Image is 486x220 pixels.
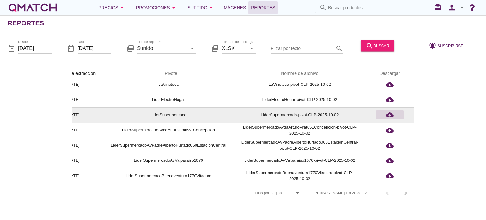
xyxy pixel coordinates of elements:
[98,4,126,11] div: Precios
[18,43,52,53] input: Desde
[103,138,234,153] td: LiderSupermercadoAvPadreAlbertoHurtado060EstacionCentral
[386,157,394,164] i: cloud_download
[248,44,256,52] i: arrow_drop_down
[43,168,103,183] td: [DATE]
[294,189,302,197] i: arrow_drop_down
[386,141,394,149] i: cloud_download
[366,42,389,49] div: buscar
[366,42,373,49] i: search
[386,96,394,104] i: cloud_download
[43,65,103,83] th: Fecha de extracción: Sorted ascending. Activate to sort descending.
[136,4,178,11] div: Promociones
[103,65,234,83] th: Pivote: Not sorted. Activate to sort ascending.
[183,1,220,14] button: Surtido
[43,153,103,168] td: [DATE]
[386,172,394,179] i: cloud_download
[319,4,327,11] i: search
[335,44,343,52] i: search
[400,187,411,199] button: Next page
[211,44,219,52] i: library_books
[8,44,15,52] i: date_range
[43,77,103,92] td: [DATE]
[127,44,134,52] i: library_books
[189,44,196,52] i: arrow_drop_down
[251,4,275,11] span: Reportes
[118,4,126,11] i: arrow_drop_down
[328,3,391,13] input: Buscar productos
[131,1,183,14] button: Promociones
[424,40,468,51] button: Suscribirse
[103,107,234,123] td: LiderSupermercado
[222,4,246,11] span: Imágenes
[103,168,234,183] td: LiderSupermercadoBuenaventura1770Vitacura
[386,81,394,88] i: cloud_download
[234,153,366,168] td: LiderSupermercadoAvValparaiso1070-pivot-CLP-2025-10-02
[188,4,215,11] div: Surtido
[234,92,366,107] td: LiderElectroHogar-pivot-CLP-2025-10-02
[137,43,187,53] input: Tipo de reporte*
[366,65,414,83] th: Descargar: Not sorted.
[386,126,394,134] i: cloud_download
[103,153,234,168] td: LiderSupermercadoAvValparaiso1070
[234,138,366,153] td: LiderSupermercadoAvPadreAlbertoHurtado060EstacionCentral-pivot-CLP-2025-10-02
[43,92,103,107] td: [DATE]
[222,43,247,53] input: Formato de descarga
[191,184,301,202] div: Filas por página
[361,40,394,51] button: buscar
[8,18,44,28] h2: Reportes
[234,123,366,138] td: LiderSupermercadoAvdaArturoPrat651Concepcion-pivot-CLP-2025-10-02
[271,43,334,53] input: Filtrar por texto
[314,190,369,196] div: [PERSON_NAME] 1 a 20 de 121
[78,43,111,53] input: hasta
[103,77,234,92] td: LaVinoteca
[8,1,58,14] a: white-qmatch-logo
[402,189,409,197] i: chevron_right
[103,92,234,107] td: LiderElectroHogar
[207,4,215,11] i: arrow_drop_down
[43,107,103,123] td: [DATE]
[67,44,75,52] i: date_range
[234,65,366,83] th: Nombre de archivo: Not sorted.
[429,42,438,49] i: notifications_active
[438,43,463,48] span: Suscribirse
[386,111,394,119] i: cloud_download
[93,1,131,14] button: Precios
[170,4,178,11] i: arrow_drop_down
[248,1,278,14] a: Reportes
[445,3,458,12] i: person
[43,138,103,153] td: [DATE]
[43,123,103,138] td: [DATE]
[458,4,466,11] i: arrow_drop_down
[434,3,444,11] i: redeem
[103,123,234,138] td: LiderSupermercadoAvdaArturoPrat651Concepcion
[234,107,366,123] td: LiderSupermercado-pivot-CLP-2025-10-02
[234,168,366,183] td: LiderSupermercadoBuenaventura1770Vitacura-pivot-CLP-2025-10-02
[234,77,366,92] td: LaVinoteca-pivot-CLP-2025-10-02
[220,1,248,14] a: Imágenes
